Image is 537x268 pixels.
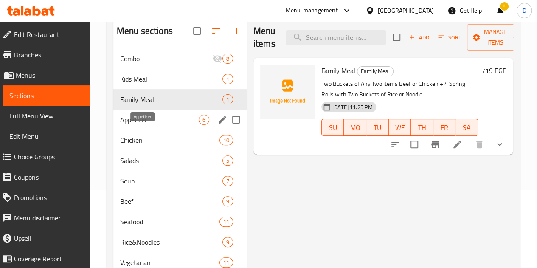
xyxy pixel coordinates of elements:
span: Edit Menu [9,131,83,141]
span: Select all sections [188,22,206,40]
div: items [222,54,233,64]
span: Sort [438,33,461,42]
div: items [199,115,209,125]
span: Appetizer [120,115,199,125]
div: items [222,155,233,166]
div: items [219,257,233,268]
svg: Inactive section [212,54,222,64]
span: Branches [14,50,83,60]
div: Seafood11 [113,212,247,232]
span: 1 [223,75,233,83]
button: sort-choices [385,134,405,155]
span: 9 [223,197,233,206]
svg: Show Choices [495,139,505,150]
span: Choice Groups [14,152,83,162]
button: delete [469,134,489,155]
h2: Menu sections [117,25,173,37]
span: Upsell [14,233,83,243]
a: Edit Menu [3,126,90,147]
img: Family Meal [260,65,315,119]
span: Chicken [120,135,219,145]
span: Manage items [474,27,517,48]
button: Branch-specific-item [425,134,445,155]
input: search [286,30,386,45]
span: D [522,6,526,15]
button: Add [405,31,433,44]
div: items [222,74,233,84]
div: Kids Meal1 [113,69,247,89]
span: Seafood [120,217,219,227]
span: Add item [405,31,433,44]
span: 11 [220,218,233,226]
span: Select section [388,28,405,46]
span: Menus [16,70,83,80]
button: WE [389,119,411,136]
span: Sort sections [206,21,226,41]
div: items [219,135,233,145]
span: 11 [220,259,233,267]
span: Coupons [14,172,83,182]
span: SU [325,121,341,134]
span: Family Meal [321,64,355,77]
button: TH [411,119,433,136]
button: SU [321,119,344,136]
span: Soup [120,176,222,186]
span: 1 [223,96,233,104]
span: Add [408,33,430,42]
span: Select to update [405,135,423,153]
h6: 719 EGP [481,65,506,76]
button: Sort [436,31,464,44]
span: Rice&Noodles [120,237,222,247]
span: Beef [120,196,222,206]
button: MO [344,119,366,136]
span: WE [392,121,408,134]
span: 6 [199,116,209,124]
span: 5 [223,157,233,165]
span: Kids Meal [120,74,222,84]
div: Chicken10 [113,130,247,150]
button: Manage items [467,24,524,51]
span: Full Menu View [9,111,83,121]
div: Soup7 [113,171,247,191]
div: Rice&Noodles9 [113,232,247,252]
span: 7 [223,177,233,185]
div: items [222,196,233,206]
div: Beef9 [113,191,247,212]
button: edit [216,113,229,126]
a: Edit menu item [452,139,462,150]
span: Menu disclaimer [14,213,83,223]
button: TU [366,119,389,136]
h2: Menu items [253,25,276,50]
span: Promotions [14,192,83,203]
span: Coverage Report [14,254,83,264]
div: Appetizer6edit [113,110,247,130]
div: Combo8 [113,48,247,69]
button: FR [433,119,456,136]
span: [DATE] 11:25 PM [329,103,376,111]
div: [GEOGRAPHIC_DATA] [378,6,434,15]
span: TU [370,121,385,134]
span: SA [459,121,475,134]
span: Vegetarian [120,257,219,268]
span: 9 [223,238,233,246]
a: Full Menu View [3,106,90,126]
div: items [219,217,233,227]
span: Family Meal [120,94,222,104]
span: Sort items [433,31,467,44]
a: Sections [3,85,90,106]
span: TH [414,121,430,134]
div: items [222,176,233,186]
span: Combo [120,54,212,64]
button: SA [455,119,478,136]
div: Menu-management [286,6,338,16]
button: Add section [226,21,247,41]
span: Salads [120,155,222,166]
